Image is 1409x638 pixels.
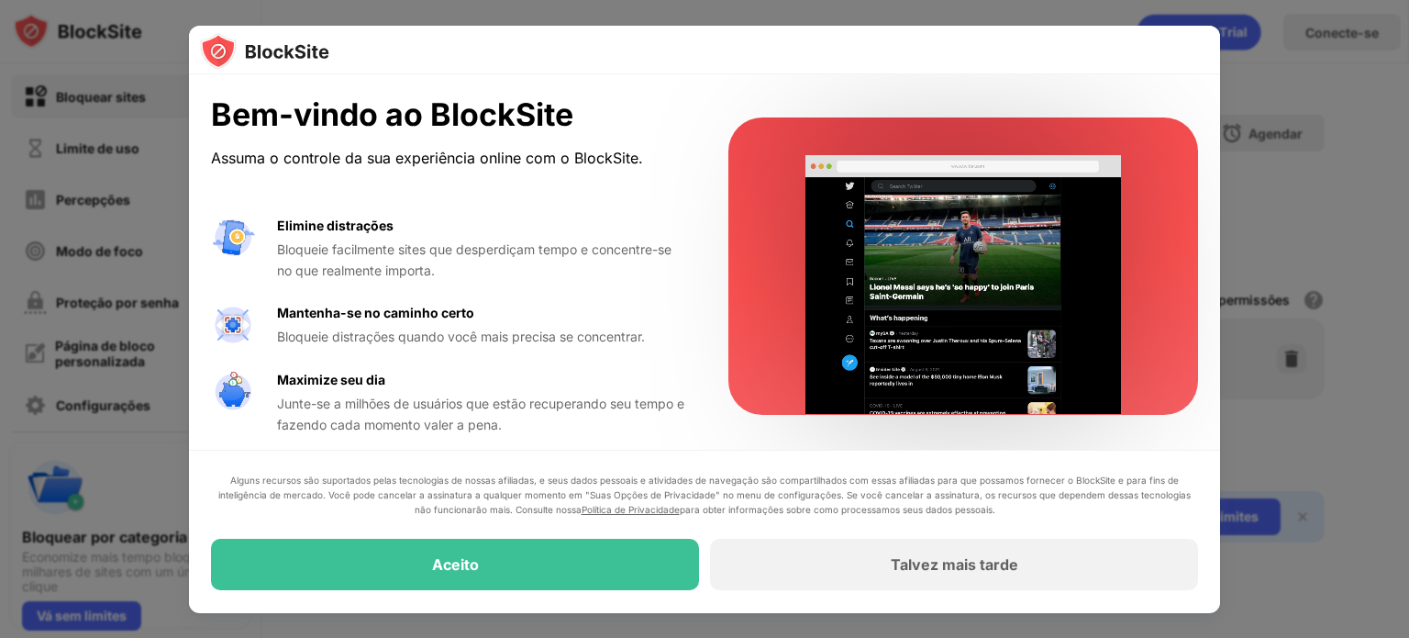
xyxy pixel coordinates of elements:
[277,396,684,431] font: Junte-se a milhões de usuários que estão recuperando seu tempo e fazendo cada momento valer a pena.
[277,329,645,344] font: Bloqueie distrações quando você mais precisa se concentrar.
[432,556,479,575] font: Aceito
[200,33,329,70] img: logo-blocksite.svg
[211,95,573,133] font: Bem-vindo ao BlockSite
[277,305,474,320] font: Mantenha-se no caminho certo
[277,241,671,277] font: Bloqueie facilmente sites que desperdiçam tempo e concentre-se no que realmente importa.
[211,370,255,414] img: value-safe-time.svg
[277,218,394,233] font: Elimine distrações
[211,303,255,347] img: value-focus.svg
[891,556,1018,575] font: Talvez mais tarde
[218,476,1191,516] font: Alguns recursos são suportados pelas tecnologias de nossas afiliadas, e seus dados pessoais e ati...
[277,372,385,387] font: Maximize seu dia
[211,216,255,260] img: value-avoid-distractions.svg
[211,149,643,167] font: Assuma o controle da sua experiência online com o BlockSite.
[680,505,995,516] font: para obter informações sobre como processamos seus dados pessoais.
[582,505,680,516] a: Política de Privacidade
